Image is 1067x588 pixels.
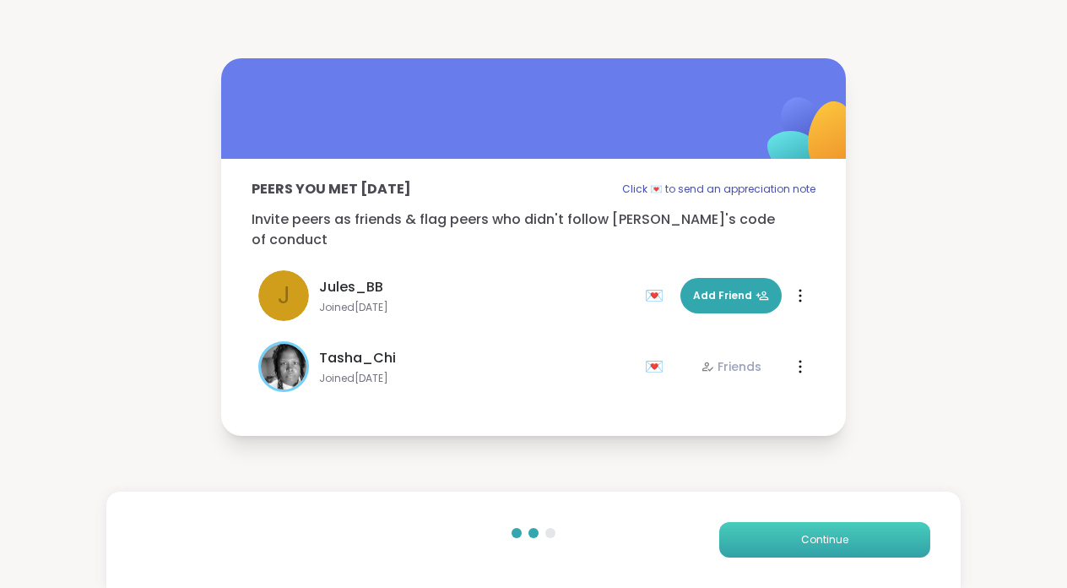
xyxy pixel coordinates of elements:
div: 💌 [645,353,670,380]
p: Invite peers as friends & flag peers who didn't follow [PERSON_NAME]'s code of conduct [252,210,815,250]
div: Friends [701,358,761,375]
img: Tasha_Chi [261,344,306,389]
span: Joined [DATE] [319,372,635,385]
button: Add Friend [680,278,782,313]
img: ShareWell Logomark [728,53,896,221]
span: Add Friend [693,288,769,303]
span: Jules_BB [319,277,383,297]
span: Tasha_Chi [319,348,396,368]
p: Peers you met [DATE] [252,179,411,199]
span: Joined [DATE] [319,301,635,314]
div: 💌 [645,282,670,309]
p: Click 💌 to send an appreciation note [622,179,815,199]
button: Continue [719,522,930,558]
span: Continue [801,532,848,547]
span: J [278,278,290,313]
